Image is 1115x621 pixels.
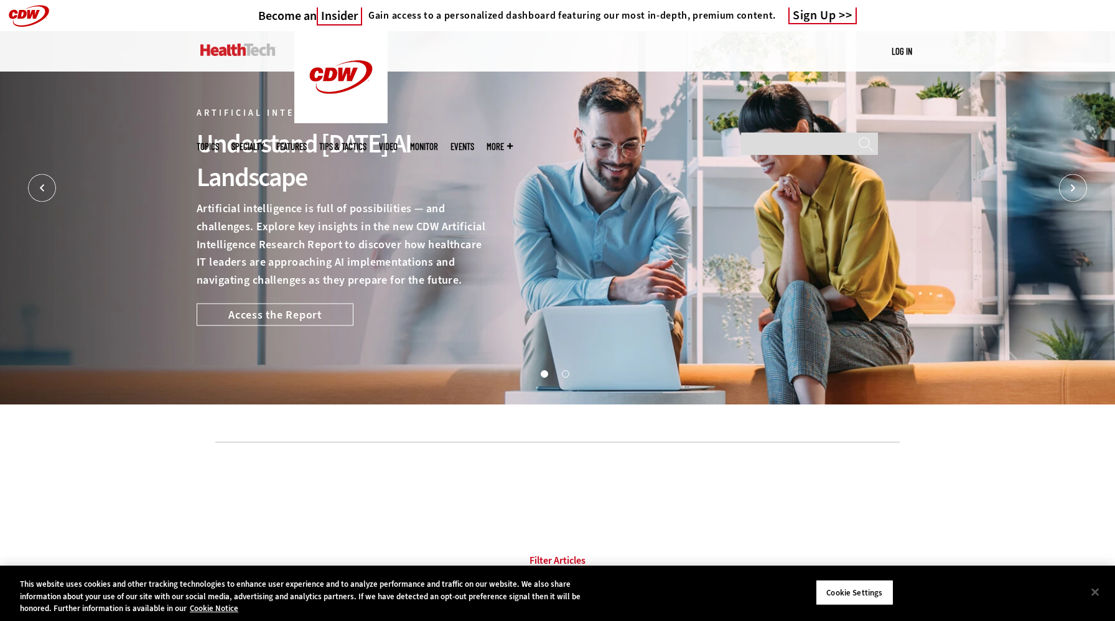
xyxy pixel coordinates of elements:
img: Home [294,31,388,123]
button: Close [1081,578,1109,605]
span: More [487,142,513,151]
a: Sign Up [788,7,857,24]
a: Access the Report [197,303,353,325]
div: Understand [DATE] AI Landscape [197,127,485,194]
button: Cookie Settings [816,579,893,605]
a: Become anInsider [258,8,362,24]
button: Next [1059,174,1087,202]
button: 2 of 2 [562,370,568,376]
img: Home [200,44,276,56]
span: Specialty [231,142,264,151]
a: Gain access to a personalized dashboard featuring our most in-depth, premium content. [362,9,776,22]
button: 1 of 2 [541,370,547,376]
a: CDW [294,113,388,126]
button: Prev [28,174,56,202]
a: Filter Articles [530,554,585,567]
a: MonITor [410,142,438,151]
h3: Become an [258,8,362,24]
a: Tips & Tactics [319,142,366,151]
a: Events [450,142,474,151]
a: More information about your privacy [190,603,238,614]
span: Topics [197,142,219,151]
p: Artificial intelligence is full of possibilities — and challenges. Explore key insights in the ne... [197,200,485,289]
a: Log in [892,45,912,57]
h4: Gain access to a personalized dashboard featuring our most in-depth, premium content. [368,9,776,22]
a: Video [379,142,398,151]
div: User menu [892,45,912,58]
iframe: advertisement [331,461,784,517]
span: Insider [317,7,362,26]
a: Features [276,142,307,151]
div: This website uses cookies and other tracking technologies to enhance user experience and to analy... [20,578,613,615]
